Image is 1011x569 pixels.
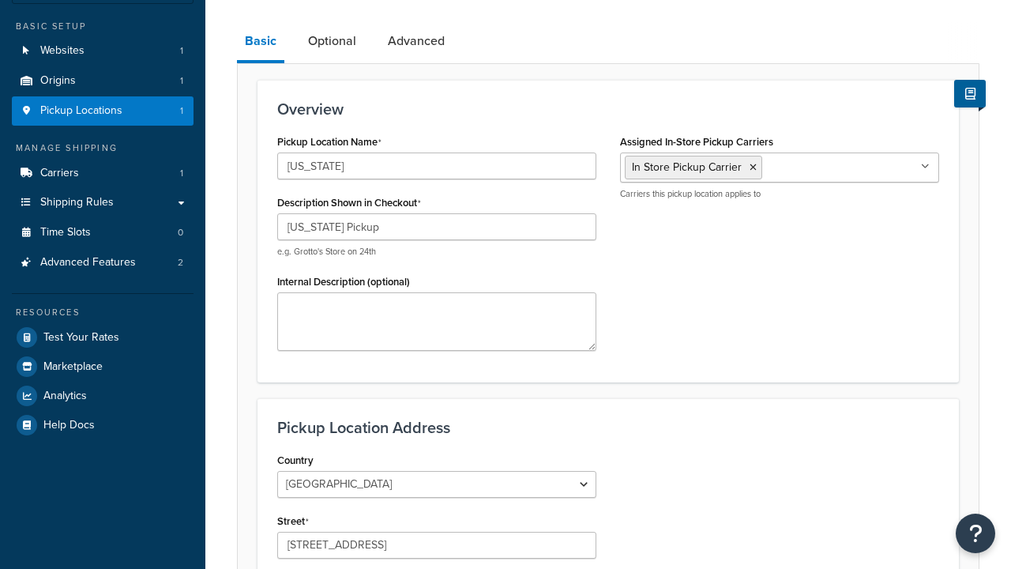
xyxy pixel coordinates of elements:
a: Origins1 [12,66,194,96]
div: Resources [12,306,194,319]
label: Street [277,515,309,528]
button: Open Resource Center [956,514,995,553]
a: Test Your Rates [12,323,194,352]
a: Pickup Locations1 [12,96,194,126]
span: Test Your Rates [43,331,119,345]
li: Origins [12,66,194,96]
span: In Store Pickup Carrier [632,159,742,175]
span: 1 [180,74,183,88]
div: Manage Shipping [12,141,194,155]
span: Origins [40,74,76,88]
a: Basic [237,22,284,63]
li: Time Slots [12,218,194,247]
li: Pickup Locations [12,96,194,126]
span: Analytics [43,390,87,403]
a: Shipping Rules [12,188,194,217]
p: Carriers this pickup location applies to [620,188,939,200]
li: Advanced Features [12,248,194,277]
a: Carriers1 [12,159,194,188]
h3: Overview [277,100,939,118]
label: Pickup Location Name [277,136,381,149]
li: Carriers [12,159,194,188]
button: Show Help Docs [954,80,986,107]
a: Websites1 [12,36,194,66]
a: Advanced [380,22,453,60]
label: Country [277,454,314,466]
span: 1 [180,167,183,180]
div: Basic Setup [12,20,194,33]
span: 1 [180,44,183,58]
a: Optional [300,22,364,60]
label: Internal Description (optional) [277,276,410,288]
span: Pickup Locations [40,104,122,118]
span: 1 [180,104,183,118]
p: e.g. Grotto's Store on 24th [277,246,596,258]
span: Help Docs [43,419,95,432]
label: Assigned In-Store Pickup Carriers [620,136,773,148]
h3: Pickup Location Address [277,419,939,436]
span: Marketplace [43,360,103,374]
span: 0 [178,226,183,239]
a: Advanced Features2 [12,248,194,277]
label: Description Shown in Checkout [277,197,421,209]
a: Time Slots0 [12,218,194,247]
span: 2 [178,256,183,269]
a: Marketplace [12,352,194,381]
span: Shipping Rules [40,196,114,209]
span: Websites [40,44,85,58]
a: Analytics [12,382,194,410]
a: Help Docs [12,411,194,439]
li: Websites [12,36,194,66]
span: Carriers [40,167,79,180]
span: Advanced Features [40,256,136,269]
span: Time Slots [40,226,91,239]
